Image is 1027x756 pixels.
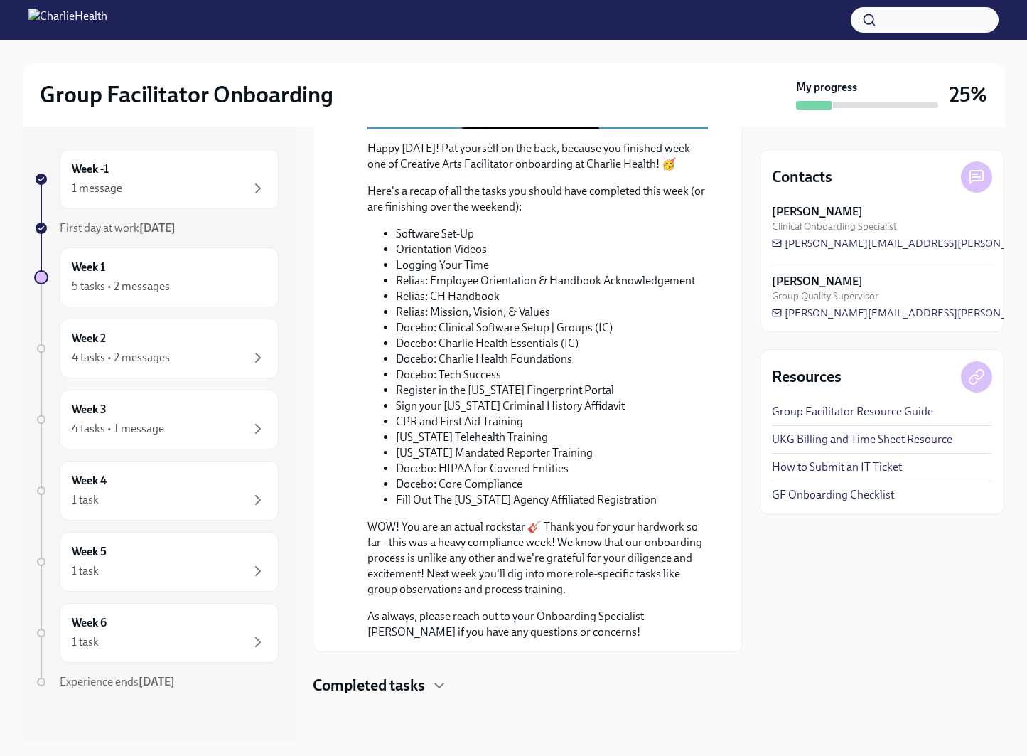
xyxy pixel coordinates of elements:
[72,544,107,560] h6: Week 5
[367,519,708,597] p: WOW! You are an actual rockstar 🎸 Thank you for your hardwork so far - this was a heavy complianc...
[72,634,99,650] div: 1 task
[396,320,708,336] li: Docebo: Clinical Software Setup | Groups (IC)
[396,414,708,430] li: CPR and First Aid Training
[772,459,902,475] a: How to Submit an IT Ticket
[72,473,107,489] h6: Week 4
[34,247,279,307] a: Week 15 tasks • 2 messages
[40,80,333,109] h2: Group Facilitator Onboarding
[396,242,708,257] li: Orientation Videos
[139,675,175,688] strong: [DATE]
[139,221,176,235] strong: [DATE]
[396,492,708,508] li: Fill Out The [US_STATE] Agency Affiliated Registration
[772,404,933,420] a: Group Facilitator Resource Guide
[396,383,708,398] li: Register in the [US_STATE] Fingerprint Portal
[60,221,176,235] span: First day at work
[796,80,857,95] strong: My progress
[34,319,279,378] a: Week 24 tasks • 2 messages
[367,183,708,215] p: Here's a recap of all the tasks you should have completed this week (or are finishing over the we...
[772,432,952,447] a: UKG Billing and Time Sheet Resource
[34,220,279,236] a: First day at work[DATE]
[34,461,279,521] a: Week 41 task
[396,304,708,320] li: Relias: Mission, Vision, & Values
[396,273,708,289] li: Relias: Employee Orientation & Handbook Acknowledgement
[34,532,279,592] a: Week 51 task
[772,487,894,503] a: GF Onboarding Checklist
[772,220,897,233] span: Clinical Onboarding Specialist
[367,141,708,172] p: Happy [DATE]! Pat yourself on the back, because you finished week one of Creative Arts Facilitato...
[396,257,708,273] li: Logging Your Time
[72,492,99,508] div: 1 task
[772,204,863,220] strong: [PERSON_NAME]
[396,289,708,304] li: Relias: CH Handbook
[72,181,122,196] div: 1 message
[72,402,107,417] h6: Week 3
[34,603,279,663] a: Week 61 task
[72,563,99,579] div: 1 task
[34,390,279,449] a: Week 34 tasks • 1 message
[396,336,708,351] li: Docebo: Charlie Health Essentials (IC)
[313,675,743,696] div: Completed tasks
[313,675,425,696] h4: Completed tasks
[772,274,863,289] strong: [PERSON_NAME]
[60,675,175,688] span: Experience ends
[72,350,170,366] div: 4 tasks • 2 messages
[396,445,708,461] li: [US_STATE] Mandated Reporter Training
[367,609,708,640] p: As always, please reach out to your Onboarding Specialist [PERSON_NAME] if you have any questions...
[72,615,107,631] h6: Week 6
[950,82,987,107] h3: 25%
[772,166,832,188] h4: Contacts
[396,477,708,492] li: Docebo: Core Compliance
[72,260,105,275] h6: Week 1
[772,366,842,388] h4: Resources
[396,367,708,383] li: Docebo: Tech Success
[28,9,107,31] img: CharlieHealth
[72,331,106,346] h6: Week 2
[396,226,708,242] li: Software Set-Up
[396,351,708,367] li: Docebo: Charlie Health Foundations
[396,398,708,414] li: Sign your [US_STATE] Criminal History Affidavit
[772,289,878,303] span: Group Quality Supervisor
[396,430,708,445] li: [US_STATE] Telehealth Training
[72,279,170,294] div: 5 tasks • 2 messages
[72,421,164,437] div: 4 tasks • 1 message
[396,461,708,477] li: Docebo: HIPAA for Covered Entities
[72,161,109,177] h6: Week -1
[34,149,279,209] a: Week -11 message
